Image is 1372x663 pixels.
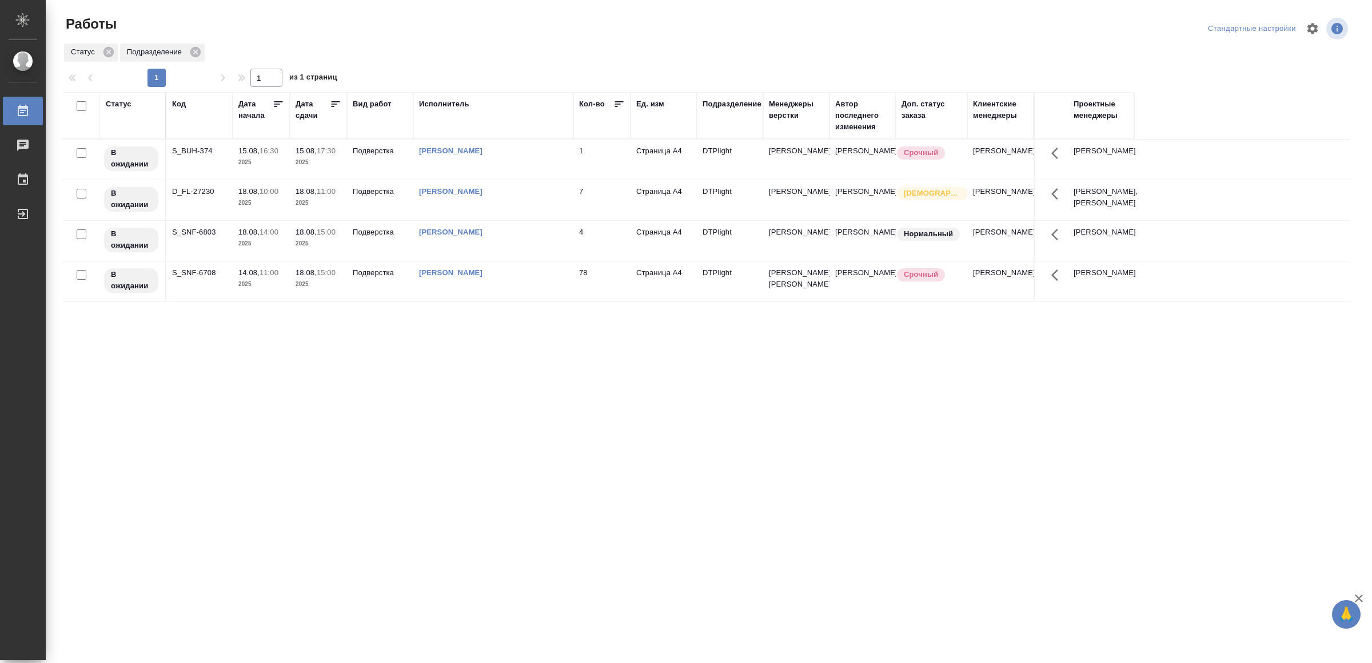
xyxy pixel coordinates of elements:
[238,157,284,168] p: 2025
[631,140,697,180] td: Страница А4
[353,186,408,197] p: Подверстка
[353,145,408,157] p: Подверстка
[317,146,336,155] p: 17:30
[902,98,962,121] div: Доп. статус заказа
[103,145,159,172] div: Исполнитель назначен, приступать к работе пока рано
[172,227,227,238] div: S_SNF-6803
[1044,221,1072,248] button: Здесь прячутся важные кнопки
[631,221,697,261] td: Страница А4
[172,267,227,279] div: S_SNF-6708
[1044,140,1072,167] button: Здесь прячутся важные кнопки
[1074,186,1128,209] p: [PERSON_NAME], [PERSON_NAME]
[904,188,961,199] p: [DEMOGRAPHIC_DATA]
[1068,221,1134,261] td: [PERSON_NAME]
[967,140,1034,180] td: [PERSON_NAME]
[296,187,317,196] p: 18.08,
[103,186,159,213] div: Исполнитель назначен, приступать к работе пока рано
[296,279,341,290] p: 2025
[769,145,824,157] p: [PERSON_NAME]
[172,186,227,197] div: D_FL-27230
[829,180,896,220] td: [PERSON_NAME]
[238,146,260,155] p: 15.08,
[769,98,824,121] div: Менеджеры верстки
[697,140,763,180] td: DTPlight
[296,238,341,249] p: 2025
[111,269,151,292] p: В ожидании
[172,98,186,110] div: Код
[573,261,631,301] td: 78
[353,227,408,238] p: Подверстка
[904,228,953,240] p: Нормальный
[573,221,631,261] td: 4
[353,267,408,279] p: Подверстка
[296,146,317,155] p: 15.08,
[703,98,761,110] div: Подразделение
[120,43,205,62] div: Подразделение
[103,267,159,294] div: Исполнитель назначен, приступать к работе пока рано
[1044,180,1072,208] button: Здесь прячутся важные кнопки
[829,140,896,180] td: [PERSON_NAME]
[419,268,482,277] a: [PERSON_NAME]
[238,279,284,290] p: 2025
[296,98,330,121] div: Дата сдачи
[1068,140,1134,180] td: [PERSON_NAME]
[317,228,336,236] p: 15:00
[1074,98,1128,121] div: Проектные менеджеры
[1332,600,1361,629] button: 🙏
[1299,15,1326,42] span: Настроить таблицу
[967,221,1034,261] td: [PERSON_NAME]
[296,268,317,277] p: 18.08,
[296,157,341,168] p: 2025
[1205,20,1299,38] div: split button
[1068,261,1134,301] td: [PERSON_NAME]
[967,180,1034,220] td: [PERSON_NAME]
[64,43,118,62] div: Статус
[238,268,260,277] p: 14.08,
[1044,261,1072,289] button: Здесь прячутся важные кнопки
[697,221,763,261] td: DTPlight
[103,227,159,253] div: Исполнитель назначен, приступать к работе пока рано
[769,186,824,197] p: [PERSON_NAME]
[904,269,938,280] p: Срочный
[835,98,890,133] div: Автор последнего изменения
[697,180,763,220] td: DTPlight
[353,98,392,110] div: Вид работ
[769,227,824,238] p: [PERSON_NAME]
[111,147,151,170] p: В ожидании
[769,267,824,290] p: [PERSON_NAME], [PERSON_NAME]
[829,261,896,301] td: [PERSON_NAME]
[967,261,1034,301] td: [PERSON_NAME]
[419,146,482,155] a: [PERSON_NAME]
[317,268,336,277] p: 15:00
[238,197,284,209] p: 2025
[296,228,317,236] p: 18.08,
[317,187,336,196] p: 11:00
[631,261,697,301] td: Страница А4
[111,188,151,211] p: В ожидании
[904,147,938,158] p: Срочный
[260,146,278,155] p: 16:30
[63,15,117,33] span: Работы
[238,238,284,249] p: 2025
[238,98,273,121] div: Дата начала
[238,228,260,236] p: 18.08,
[697,261,763,301] td: DTPlight
[573,140,631,180] td: 1
[106,98,131,110] div: Статус
[829,221,896,261] td: [PERSON_NAME]
[631,180,697,220] td: Страница А4
[71,46,99,58] p: Статус
[260,228,278,236] p: 14:00
[127,46,186,58] p: Подразделение
[172,145,227,157] div: S_BUH-374
[296,197,341,209] p: 2025
[419,228,482,236] a: [PERSON_NAME]
[579,98,605,110] div: Кол-во
[260,187,278,196] p: 10:00
[238,187,260,196] p: 18.08,
[1337,602,1356,626] span: 🙏
[973,98,1028,121] div: Клиентские менеджеры
[419,98,469,110] div: Исполнитель
[260,268,278,277] p: 11:00
[111,228,151,251] p: В ожидании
